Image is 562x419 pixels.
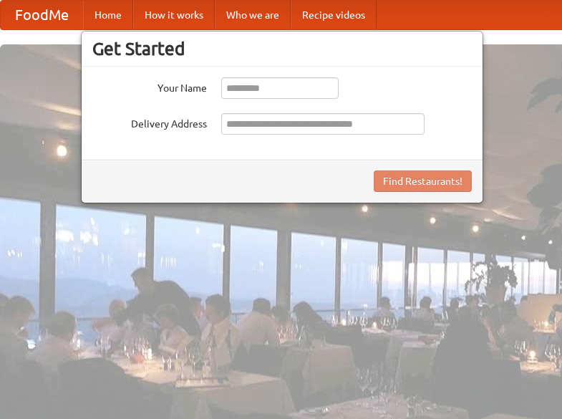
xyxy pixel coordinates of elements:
[83,1,133,29] a: Home
[374,170,472,192] button: Find Restaurants!
[215,1,291,29] a: Who we are
[291,1,377,29] a: Recipe videos
[92,113,207,131] label: Delivery Address
[1,1,83,29] a: FoodMe
[92,38,472,59] h3: Get Started
[133,1,215,29] a: How it works
[92,77,207,95] label: Your Name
